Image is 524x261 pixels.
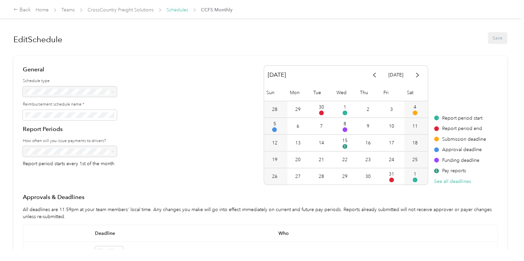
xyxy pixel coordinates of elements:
[389,139,394,146] div: 17
[365,173,371,180] div: 30
[434,178,471,185] button: See all deadlines
[88,7,154,13] a: CrossCountry Freight Solutions
[434,125,486,132] div: Report period end
[384,69,408,81] button: [DATE]
[320,123,323,130] div: 7
[389,123,394,130] div: 10
[381,84,405,101] div: Fri
[414,171,416,178] div: 1
[297,123,299,130] div: 6
[358,84,381,101] div: Thu
[90,225,274,242] span: Deadline
[434,157,486,164] div: Funding deadline
[343,144,347,149] span: $
[389,171,394,178] div: 31
[365,156,371,163] div: 23
[404,84,428,101] div: Sat
[367,106,369,113] div: 2
[319,156,324,163] div: 21
[342,173,348,180] div: 29
[344,120,346,127] div: 8
[23,206,498,220] p: All deadlines are 11:59pm at your team members' local time. Any changes you make will go into eff...
[412,123,418,130] div: 11
[344,104,346,111] div: 1
[272,156,277,163] div: 19
[36,7,49,13] a: Home
[268,69,286,81] span: [DATE]
[61,7,75,13] a: Teams
[295,139,301,146] div: 13
[334,84,358,101] div: Wed
[23,161,117,166] p: Report period starts every 1st of the month
[23,193,498,201] h4: Approvals & Deadlines
[295,106,301,113] div: 29
[295,173,301,180] div: 27
[273,120,276,127] div: 5
[414,104,416,111] div: 4
[272,173,277,180] div: 26
[201,6,232,13] span: CCFS Monthly
[434,115,486,122] div: Report period start
[128,248,189,255] p: days after report period ends
[319,139,324,146] div: 14
[295,156,301,163] div: 20
[342,137,348,144] div: 15
[319,173,324,180] div: 28
[274,225,457,242] span: Who
[412,156,418,163] div: 25
[311,84,334,101] div: Tue
[342,156,348,163] div: 22
[287,84,311,101] div: Mon
[272,139,277,146] div: 12
[23,125,117,133] h4: Report Periods
[434,167,486,174] div: Pay reports
[390,106,393,113] div: 3
[23,138,117,144] label: How often will you issue payments to drivers?
[23,65,117,74] h4: General
[272,106,277,113] div: 28
[412,139,418,146] div: 18
[434,169,439,173] span: $
[23,78,117,84] label: Schedule type
[13,31,62,48] h1: Edit Schedule
[166,7,188,13] a: Schedules
[264,84,287,101] div: Sun
[319,104,324,111] div: 30
[434,146,486,153] div: Approval deadline
[13,6,31,14] div: Back
[367,123,369,130] div: 9
[365,139,371,146] div: 16
[486,223,524,261] iframe: Everlance-gr Chat Button Frame
[23,102,117,108] label: Reimbursement schedule name
[434,136,486,143] div: Submission deadline
[389,156,394,163] div: 24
